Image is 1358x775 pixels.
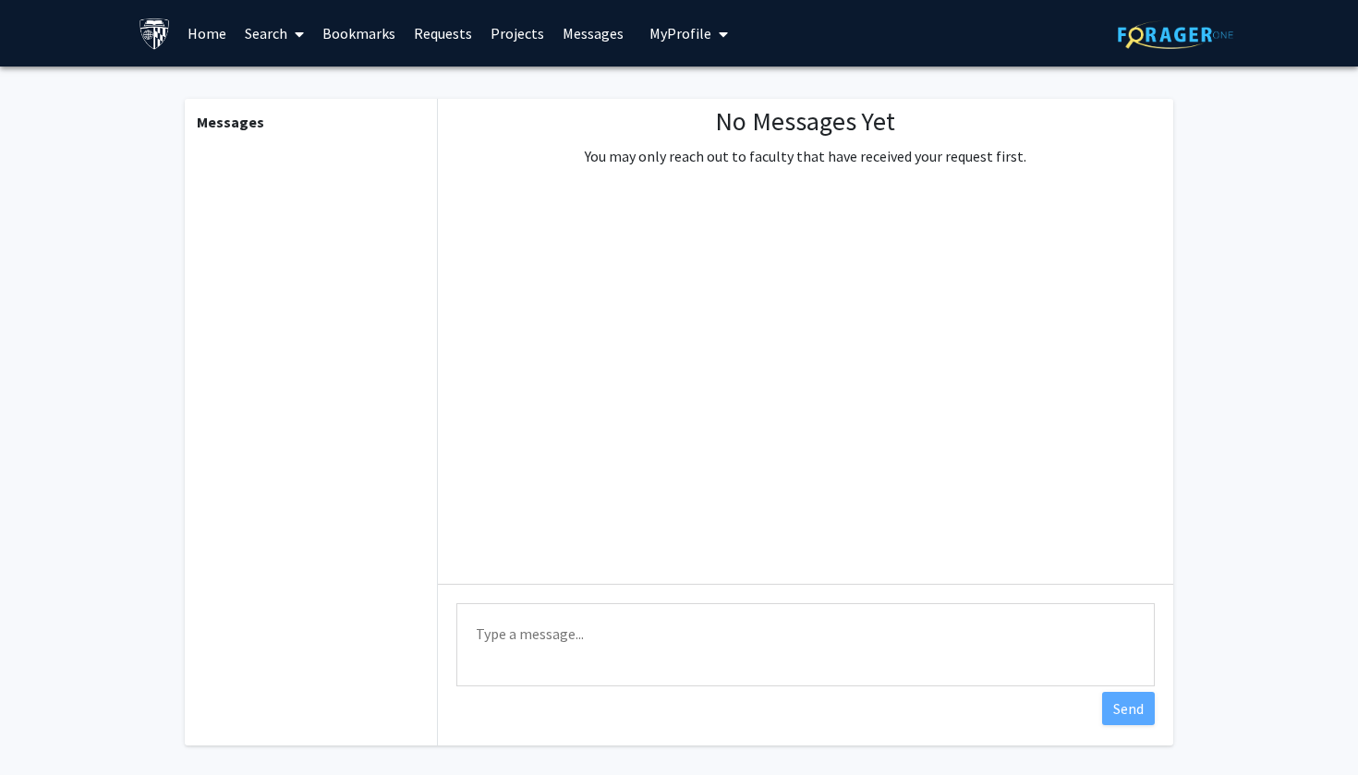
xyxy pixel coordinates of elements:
[313,1,405,66] a: Bookmarks
[139,18,171,50] img: Johns Hopkins University Logo
[456,603,1155,686] textarea: Message
[178,1,236,66] a: Home
[1102,692,1155,725] button: Send
[1118,20,1233,49] img: ForagerOne Logo
[481,1,553,66] a: Projects
[585,145,1026,167] p: You may only reach out to faculty that have received your request first.
[236,1,313,66] a: Search
[14,692,79,761] iframe: Chat
[649,24,711,42] span: My Profile
[553,1,633,66] a: Messages
[585,106,1026,138] h1: No Messages Yet
[405,1,481,66] a: Requests
[197,113,264,131] b: Messages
